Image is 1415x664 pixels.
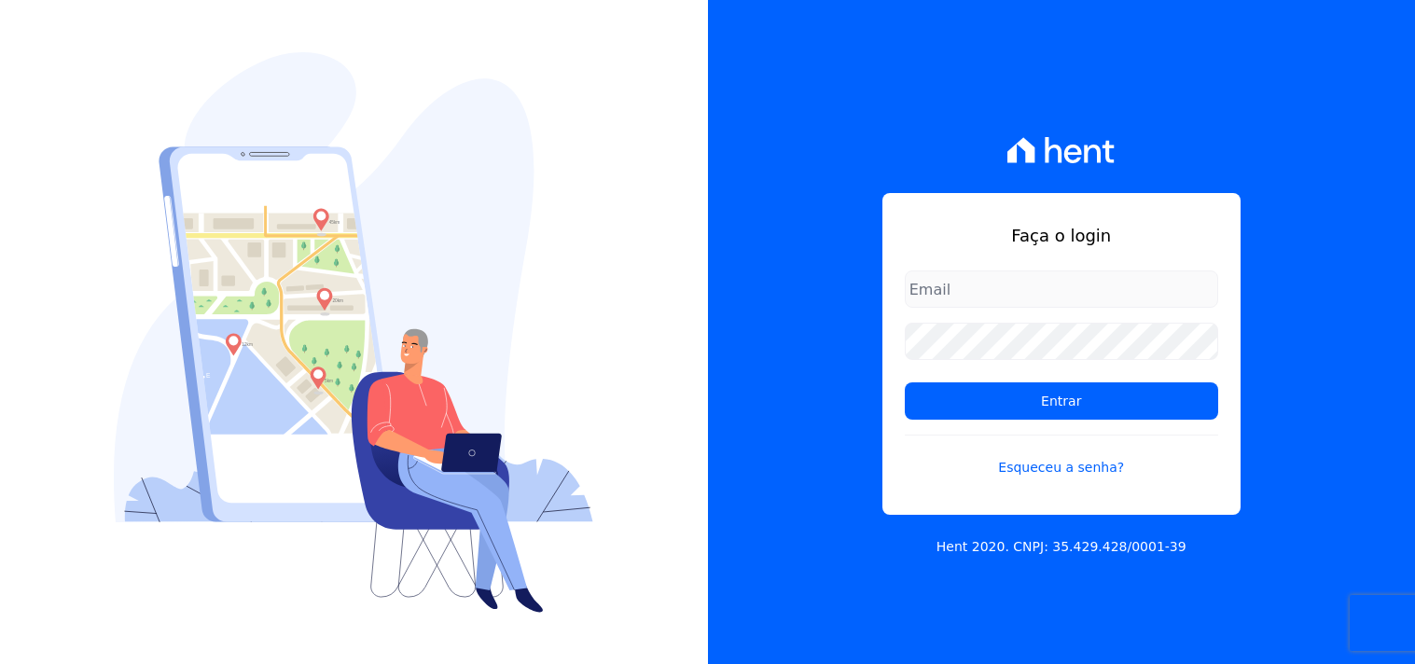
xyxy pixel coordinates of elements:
[114,52,593,613] img: Login
[905,223,1218,248] h1: Faça o login
[905,435,1218,477] a: Esqueceu a senha?
[936,537,1186,557] p: Hent 2020. CNPJ: 35.429.428/0001-39
[905,270,1218,308] input: Email
[905,382,1218,420] input: Entrar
